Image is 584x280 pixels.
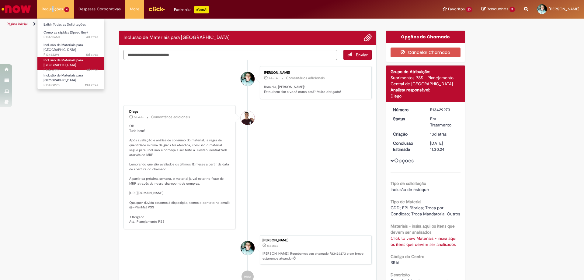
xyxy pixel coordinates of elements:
span: 13d atrás [85,83,98,87]
span: R13429273 [43,83,98,88]
time: 30/08/2025 07:39:31 [269,76,278,80]
span: 13d atrás [267,244,278,248]
span: R13452291 [43,52,98,57]
span: Inclusão de Materiais para [GEOGRAPHIC_DATA] [43,73,83,83]
a: Aberto R13452291 : Inclusão de Materiais para Estoques [37,42,104,55]
img: ServiceNow [1,3,32,15]
p: Bom dia, [PERSON_NAME]! Estou bem sim e você como está? Muito obrigado! [264,85,365,94]
a: Aberto R13460650 : Compras rápidas (Speed Buy) [37,29,104,41]
span: 5d atrás [86,52,98,57]
a: Exibir Todas as Solicitações [37,21,104,28]
div: R13429273 [430,107,458,113]
span: CDD; EPI Fábrica; Troca por Condição; Troca Mandatória; Outros [391,205,460,217]
b: Tipo de solicitação [391,181,426,186]
dt: Conclusão Estimada [388,140,426,152]
button: Cancelar Chamado [391,48,461,57]
a: Click to view Materiais - insira aqui os itens que devem ser analisados [391,236,456,247]
small: Comentários adicionais [286,76,325,81]
time: 29/08/2025 17:10:07 [134,115,144,119]
span: Rascunhos [487,6,509,12]
span: R13436999 [43,68,98,73]
time: 19/08/2025 15:30:22 [85,83,98,87]
time: 19/08/2025 15:30:20 [430,131,447,137]
div: Em Tratamento [430,116,458,128]
time: 27/08/2025 12:51:40 [86,52,98,57]
span: Requisições [42,6,63,12]
span: Compras rápidas (Speed Buy) [43,30,88,35]
div: Diego [391,93,461,99]
div: Padroniza [174,6,209,13]
div: Jean Carlos Ramos Da Silva [241,72,255,86]
span: R13460650 [43,35,98,40]
b: Tipo de Material [391,199,421,204]
p: [PERSON_NAME]! Recebemos seu chamado R13429273 e em breve estaremos atuando. [262,251,368,261]
span: 3d atrás [269,76,278,80]
a: Rascunhos [481,6,515,12]
div: Opções do Chamado [386,31,465,43]
div: 19/08/2025 15:30:20 [430,131,458,137]
li: Jean Carlos Ramos Da Silva [123,235,372,264]
time: 19/08/2025 15:30:20 [267,244,278,248]
div: Jean Carlos Ramos Da Silva [241,241,255,255]
button: Enviar [343,50,372,60]
span: More [130,6,139,12]
span: Despesas Corporativas [78,6,121,12]
b: Descrição [391,272,410,278]
div: Suprimentos PSS - Planejamento Central de [GEOGRAPHIC_DATA] [391,75,461,87]
button: Adicionar anexos [364,34,372,42]
span: Inclusão de Materiais para [GEOGRAPHIC_DATA] [43,58,83,67]
span: [PERSON_NAME] [549,6,579,12]
span: 3d atrás [134,115,144,119]
span: 4 [64,7,69,12]
div: [PERSON_NAME] [264,71,365,75]
time: 29/08/2025 08:03:13 [86,35,98,39]
p: +GenAi [194,6,209,13]
div: Diego [129,110,231,114]
a: Página inicial [7,22,28,27]
div: [PERSON_NAME] [262,239,368,242]
div: Grupo de Atribuição: [391,69,461,75]
textarea: Digite sua mensagem aqui... [123,50,337,60]
ul: Requisições [37,18,104,89]
b: Código do Centro [391,254,424,259]
span: Inclusão de Materiais para [GEOGRAPHIC_DATA] [43,43,83,52]
small: Comentários adicionais [151,115,190,120]
time: 21/08/2025 15:27:08 [85,68,98,72]
div: Diego Henrique Da Silva [241,111,255,125]
span: Favoritos [448,6,465,12]
dt: Número [388,107,426,113]
p: Olá Tudo bem? Após avaliação e análise de consumo do material, a regra de quantidade mínima de gi... [129,124,231,224]
h2: Inclusão de Materiais para Estoques Histórico de tíquete [123,35,230,41]
div: [DATE] 11:30:24 [430,140,458,152]
dt: Criação [388,131,426,137]
span: 23 [466,7,473,12]
a: Aberto R13436999 : Inclusão de Materiais para Estoques [37,57,104,70]
span: 3 [509,7,515,12]
span: BR16 [391,260,399,265]
span: 11d atrás [85,68,98,72]
a: Aberto R13429273 : Inclusão de Materiais para Estoques [37,72,104,85]
span: Inclusão de estoque [391,187,429,192]
dt: Status [388,116,426,122]
div: Analista responsável: [391,87,461,93]
span: 4d atrás [86,35,98,39]
ul: Trilhas de página [5,19,385,30]
b: Materiais - insira aqui os itens que devem ser analisados [391,223,455,235]
img: click_logo_yellow_360x200.png [148,4,165,13]
span: 13d atrás [430,131,447,137]
span: Enviar [356,52,368,58]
